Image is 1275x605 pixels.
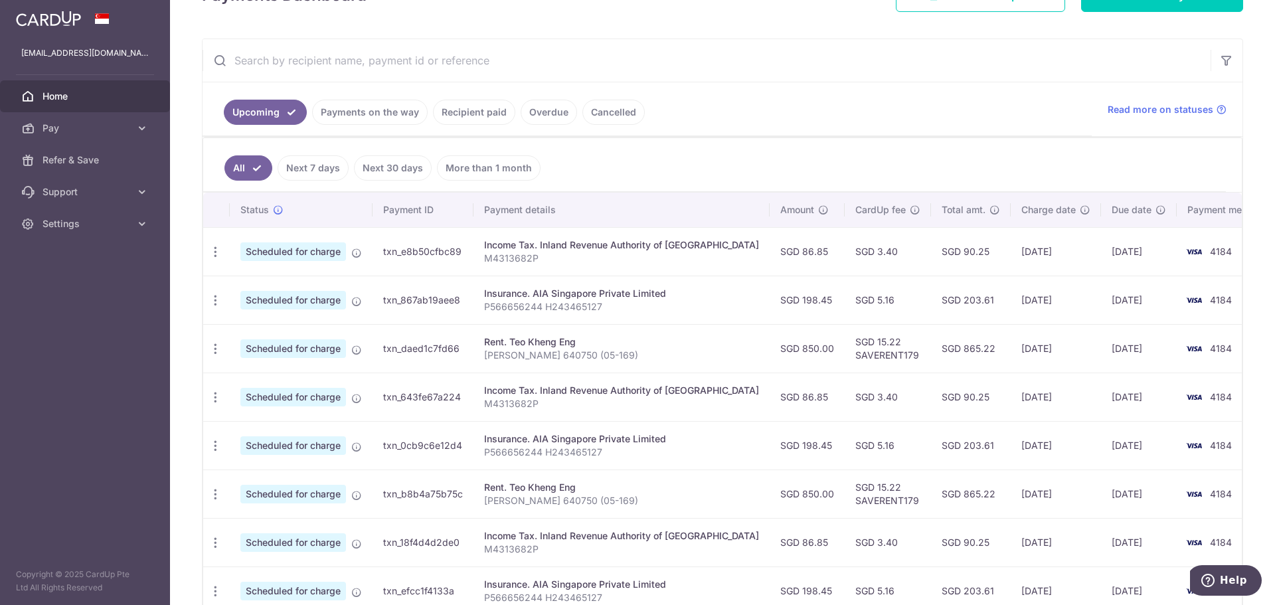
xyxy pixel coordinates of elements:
[240,533,346,552] span: Scheduled for charge
[1011,276,1101,324] td: [DATE]
[240,203,269,216] span: Status
[1210,440,1232,451] span: 4184
[1210,246,1232,257] span: 4184
[240,582,346,600] span: Scheduled for charge
[1112,203,1151,216] span: Due date
[21,46,149,60] p: [EMAIL_ADDRESS][DOMAIN_NAME]
[1181,292,1207,308] img: Bank Card
[484,494,759,507] p: [PERSON_NAME] 640750 (05-169)
[42,122,130,135] span: Pay
[845,518,931,566] td: SGD 3.40
[770,324,845,373] td: SGD 850.00
[780,203,814,216] span: Amount
[16,11,81,27] img: CardUp
[770,421,845,470] td: SGD 198.45
[1101,421,1177,470] td: [DATE]
[354,155,432,181] a: Next 30 days
[224,155,272,181] a: All
[312,100,428,125] a: Payments on the way
[845,421,931,470] td: SGD 5.16
[1210,294,1232,305] span: 4184
[240,436,346,455] span: Scheduled for charge
[845,276,931,324] td: SGD 5.16
[433,100,515,125] a: Recipient paid
[437,155,541,181] a: More than 1 month
[373,470,473,518] td: txn_b8b4a75b75c
[484,446,759,459] p: P566656244 H243465127
[42,185,130,199] span: Support
[845,373,931,421] td: SGD 3.40
[240,339,346,358] span: Scheduled for charge
[1101,470,1177,518] td: [DATE]
[240,388,346,406] span: Scheduled for charge
[931,470,1011,518] td: SGD 865.22
[1011,470,1101,518] td: [DATE]
[1210,537,1232,548] span: 4184
[1021,203,1076,216] span: Charge date
[1181,486,1207,502] img: Bank Card
[931,276,1011,324] td: SGD 203.61
[1181,583,1207,599] img: Bank Card
[1101,324,1177,373] td: [DATE]
[521,100,577,125] a: Overdue
[484,529,759,543] div: Income Tax. Inland Revenue Authority of [GEOGRAPHIC_DATA]
[931,373,1011,421] td: SGD 90.25
[484,397,759,410] p: M4313682P
[1190,565,1262,598] iframe: Opens a widget where you can find more information
[484,349,759,362] p: [PERSON_NAME] 640750 (05-169)
[931,518,1011,566] td: SGD 90.25
[484,543,759,556] p: M4313682P
[373,227,473,276] td: txn_e8b50cfbc89
[484,384,759,397] div: Income Tax. Inland Revenue Authority of [GEOGRAPHIC_DATA]
[1210,343,1232,354] span: 4184
[1011,227,1101,276] td: [DATE]
[42,217,130,230] span: Settings
[1108,103,1213,116] span: Read more on statuses
[203,39,1211,82] input: Search by recipient name, payment id or reference
[1101,518,1177,566] td: [DATE]
[484,238,759,252] div: Income Tax. Inland Revenue Authority of [GEOGRAPHIC_DATA]
[1011,324,1101,373] td: [DATE]
[1181,535,1207,551] img: Bank Card
[484,252,759,265] p: M4313682P
[845,470,931,518] td: SGD 15.22 SAVERENT179
[373,324,473,373] td: txn_daed1c7fd66
[42,153,130,167] span: Refer & Save
[278,155,349,181] a: Next 7 days
[1011,518,1101,566] td: [DATE]
[1210,391,1232,402] span: 4184
[42,90,130,103] span: Home
[770,227,845,276] td: SGD 86.85
[240,291,346,309] span: Scheduled for charge
[845,324,931,373] td: SGD 15.22 SAVERENT179
[373,276,473,324] td: txn_867ab19aee8
[1210,488,1232,499] span: 4184
[1101,276,1177,324] td: [DATE]
[484,432,759,446] div: Insurance. AIA Singapore Private Limited
[373,421,473,470] td: txn_0cb9c6e12d4
[484,578,759,591] div: Insurance. AIA Singapore Private Limited
[1011,373,1101,421] td: [DATE]
[845,227,931,276] td: SGD 3.40
[1108,103,1227,116] a: Read more on statuses
[484,300,759,313] p: P566656244 H243465127
[770,373,845,421] td: SGD 86.85
[931,324,1011,373] td: SGD 865.22
[942,203,985,216] span: Total amt.
[484,335,759,349] div: Rent. Teo Kheng Eng
[373,373,473,421] td: txn_643fe67a224
[770,276,845,324] td: SGD 198.45
[484,287,759,300] div: Insurance. AIA Singapore Private Limited
[1101,227,1177,276] td: [DATE]
[931,421,1011,470] td: SGD 203.61
[224,100,307,125] a: Upcoming
[373,518,473,566] td: txn_18f4d4d2de0
[770,518,845,566] td: SGD 86.85
[931,227,1011,276] td: SGD 90.25
[240,242,346,261] span: Scheduled for charge
[855,203,906,216] span: CardUp fee
[770,470,845,518] td: SGD 850.00
[1181,389,1207,405] img: Bank Card
[373,193,473,227] th: Payment ID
